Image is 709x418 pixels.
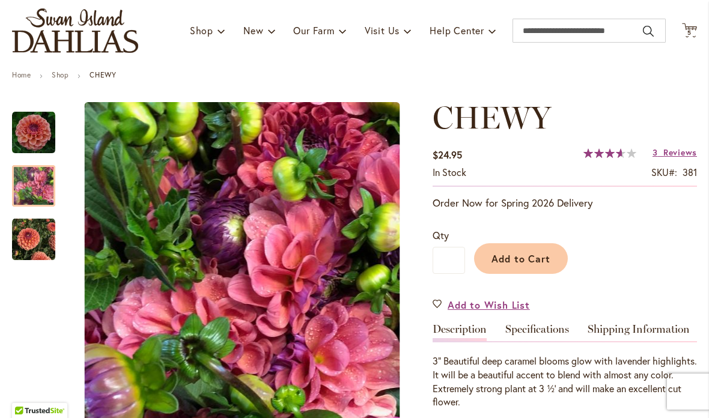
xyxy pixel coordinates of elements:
span: CHEWY [433,98,551,136]
span: Add to Cart [491,252,551,265]
div: CHEWY [12,153,67,207]
strong: CHEWY [90,70,116,79]
a: Home [12,70,31,79]
span: Reviews [663,147,697,158]
span: Shop [190,24,213,37]
iframe: Launch Accessibility Center [9,375,43,409]
a: Specifications [505,324,569,341]
span: 5 [687,29,692,37]
a: 3 Reviews [653,147,697,158]
a: Shop [52,70,68,79]
img: CHEWY [12,218,55,261]
div: CHEWY [12,207,55,260]
span: Add to Wish List [448,298,530,312]
a: Shipping Information [588,324,690,341]
span: In stock [433,166,466,178]
span: Qty [433,229,449,241]
button: 5 [682,23,697,39]
a: Description [433,324,487,341]
strong: SKU [651,166,677,178]
div: 381 [683,166,697,180]
div: Availability [433,166,466,180]
a: store logo [12,8,138,53]
div: Detailed Product Info [433,324,697,409]
span: Help Center [430,24,484,37]
div: CHEWY [12,100,67,153]
span: New [243,24,263,37]
p: Order Now for Spring 2026 Delivery [433,196,697,210]
div: 73% [583,148,636,158]
button: Add to Cart [474,243,568,274]
span: $24.95 [433,148,462,161]
span: 3 [653,147,658,158]
span: Our Farm [293,24,334,37]
img: CHEWY [12,111,55,154]
div: 3” Beautiful deep caramel blooms glow with lavender highlights. It will be a beautiful accent to ... [433,354,697,409]
a: Add to Wish List [433,298,530,312]
span: Visit Us [365,24,400,37]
